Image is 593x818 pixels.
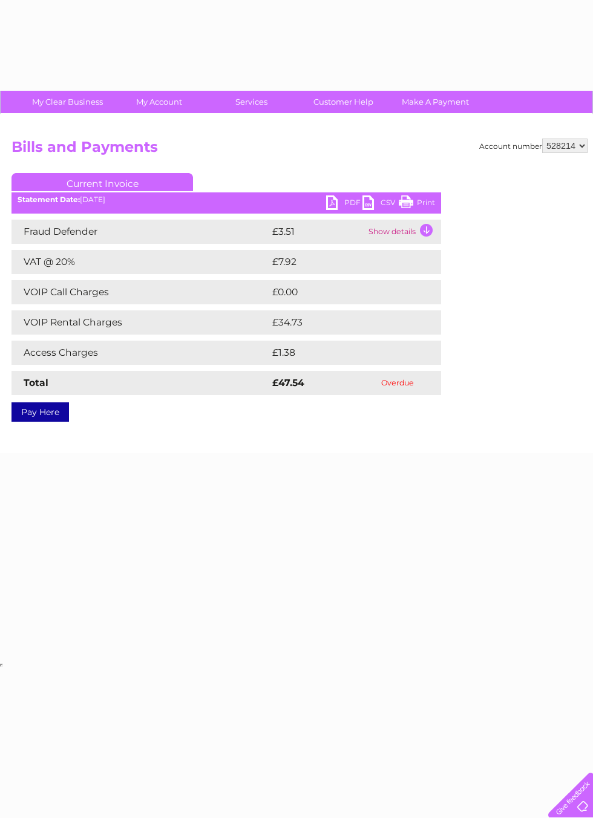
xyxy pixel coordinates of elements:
a: Make A Payment [385,91,485,113]
td: £3.51 [269,220,365,244]
td: Fraud Defender [11,220,269,244]
a: Services [201,91,301,113]
a: Pay Here [11,402,69,422]
b: Statement Date: [18,195,80,204]
td: Show details [365,220,441,244]
a: Print [399,195,435,213]
div: Account number [479,139,588,153]
a: Current Invoice [11,173,193,191]
td: £7.92 [269,250,413,274]
div: [DATE] [11,195,441,204]
td: £0.00 [269,280,413,304]
strong: Total [24,377,48,388]
a: My Account [110,91,209,113]
td: VOIP Call Charges [11,280,269,304]
td: VAT @ 20% [11,250,269,274]
a: My Clear Business [18,91,117,113]
td: VOIP Rental Charges [11,310,269,335]
td: Access Charges [11,341,269,365]
a: CSV [362,195,399,213]
strong: £47.54 [272,377,304,388]
h2: Bills and Payments [11,139,588,162]
td: £34.73 [269,310,416,335]
td: Overdue [355,371,441,395]
a: PDF [326,195,362,213]
td: £1.38 [269,341,411,365]
a: Customer Help [293,91,393,113]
